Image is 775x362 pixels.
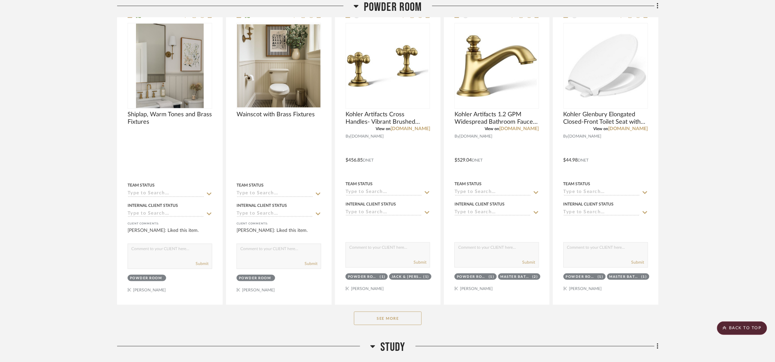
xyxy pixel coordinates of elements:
img: Kohler Artifacts Cross Handles- Vibrant Brushed Moderne Brass [346,24,429,107]
span: By [346,133,350,140]
a: [DOMAIN_NAME] [608,126,648,131]
div: Internal Client Status [563,201,614,207]
input: Type to Search… [237,191,313,197]
input: Type to Search… [346,210,422,216]
span: [DOMAIN_NAME] [459,133,493,140]
span: Wainscot with Brass Fixtures [237,111,315,118]
div: Powder Room [239,276,271,281]
div: Team Status [455,181,482,187]
input: Type to Search… [563,210,640,216]
img: Kohler Artifacts 1.2 GPM Widespread Bathroom Faucet- Vibrant Brushed Moderne Brass [455,24,538,107]
span: [DOMAIN_NAME] [568,133,602,140]
img: Shiplap, Warm Tones and Brass Fixtures [136,24,204,108]
div: Internal Client Status [346,201,396,207]
span: Kohler Artifacts Cross Handles- Vibrant Brushed Moderne Brass [346,111,430,126]
div: Internal Client Status [237,202,287,209]
span: View on [485,127,500,131]
span: By [455,133,459,140]
span: View on [594,127,608,131]
div: Master Bathroom [501,274,531,280]
input: Type to Search… [128,191,204,197]
button: Submit [414,259,426,265]
span: By [563,133,568,140]
div: Team Status [563,181,591,187]
a: [DOMAIN_NAME] [391,126,430,131]
div: (1) [489,274,495,280]
span: Kohler Glenbury Elongated Closed-Front Toilet Seat with Soft Close and Quick Release- White [563,111,648,126]
img: Wainscot with Brass Fixtures [237,24,320,107]
span: Kohler Artifacts 1.2 GPM Widespread Bathroom Faucet- Vibrant Brushed Moderne Brass [455,111,539,126]
span: View on [376,127,391,131]
scroll-to-top-button: BACK TO TOP [717,321,767,335]
div: Powder Room [130,276,162,281]
div: Master Bathroom [610,274,640,280]
span: Shiplap, Warm Tones and Brass Fixtures [128,111,212,126]
div: Internal Client Status [128,202,178,209]
a: [DOMAIN_NAME] [500,126,539,131]
div: (2) [533,274,538,280]
button: Submit [523,259,535,265]
div: Powder Room [566,274,596,280]
input: Type to Search… [128,211,204,217]
input: Type to Search… [237,211,313,217]
div: Powder Room [457,274,487,280]
span: Study [380,340,405,355]
input: Type to Search… [563,189,640,196]
div: (1) [424,274,429,280]
div: Internal Client Status [455,201,505,207]
button: Submit [632,259,644,265]
div: [PERSON_NAME]: Liked this item. [128,227,212,241]
input: Type to Search… [346,189,422,196]
div: 0 [564,23,648,108]
input: Type to Search… [455,210,531,216]
div: Jack & [PERSON_NAME] Bathroom [392,274,422,280]
input: Type to Search… [455,189,531,196]
img: Kohler Glenbury Elongated Closed-Front Toilet Seat with Soft Close and Quick Release- White [564,24,647,107]
div: Team Status [346,181,373,187]
button: See More [354,312,422,325]
button: Submit [305,261,317,267]
button: Submit [196,261,208,267]
div: (1) [598,274,604,280]
div: [PERSON_NAME]: Liked this item. [237,227,321,241]
span: [DOMAIN_NAME] [350,133,384,140]
div: (1) [642,274,647,280]
div: Powder Room [348,274,378,280]
div: Team Status [237,182,264,188]
div: Team Status [128,182,155,188]
div: (1) [380,274,386,280]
